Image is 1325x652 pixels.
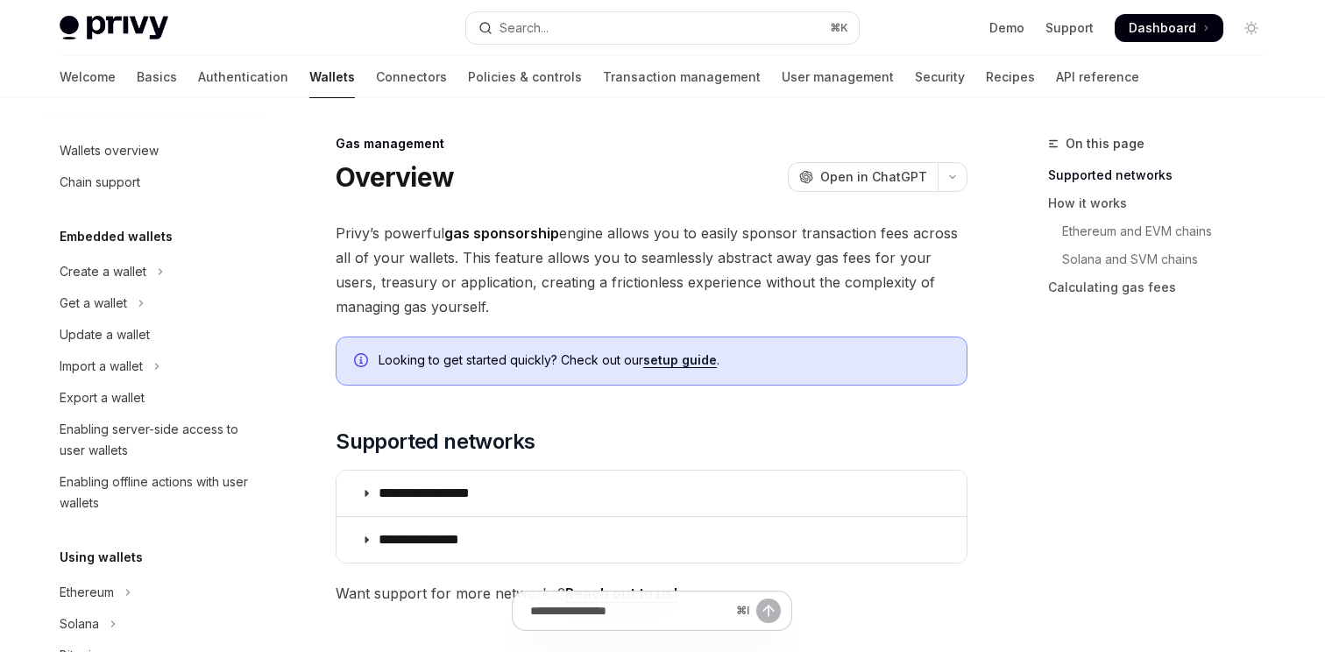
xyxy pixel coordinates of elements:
[1129,19,1196,37] span: Dashboard
[336,581,967,606] span: Want support for more networks?
[60,56,116,98] a: Welcome
[756,599,781,623] button: Send message
[1237,14,1265,42] button: Toggle dark mode
[379,351,949,369] span: Looking to get started quickly? Check out our .
[643,352,717,368] a: setup guide
[336,428,535,456] span: Supported networks
[788,162,938,192] button: Open in ChatGPT
[60,172,140,193] div: Chain support
[46,382,270,414] a: Export a wallet
[1048,189,1279,217] a: How it works
[603,56,761,98] a: Transaction management
[500,18,549,39] div: Search...
[60,387,145,408] div: Export a wallet
[309,56,355,98] a: Wallets
[986,56,1035,98] a: Recipes
[46,135,270,167] a: Wallets overview
[989,19,1024,37] a: Demo
[60,547,143,568] h5: Using wallets
[46,414,270,466] a: Enabling server-side access to user wallets
[336,161,454,193] h1: Overview
[60,261,146,282] div: Create a wallet
[46,287,270,319] button: Toggle Get a wallet section
[46,167,270,198] a: Chain support
[336,135,967,152] div: Gas management
[1115,14,1223,42] a: Dashboard
[60,471,259,514] div: Enabling offline actions with user wallets
[46,577,270,608] button: Toggle Ethereum section
[1048,161,1279,189] a: Supported networks
[60,293,127,314] div: Get a wallet
[46,319,270,351] a: Update a wallet
[1045,19,1094,37] a: Support
[915,56,965,98] a: Security
[60,226,173,247] h5: Embedded wallets
[782,56,894,98] a: User management
[565,585,677,603] a: Reach out to us!
[530,592,729,630] input: Ask a question...
[46,466,270,519] a: Enabling offline actions with user wallets
[60,613,99,634] div: Solana
[444,224,559,242] strong: gas sponsorship
[1048,273,1279,301] a: Calculating gas fees
[46,608,270,640] button: Toggle Solana section
[60,140,159,161] div: Wallets overview
[468,56,582,98] a: Policies & controls
[46,351,270,382] button: Toggle Import a wallet section
[820,168,927,186] span: Open in ChatGPT
[198,56,288,98] a: Authentication
[1048,245,1279,273] a: Solana and SVM chains
[60,582,114,603] div: Ethereum
[1048,217,1279,245] a: Ethereum and EVM chains
[830,21,848,35] span: ⌘ K
[60,419,259,461] div: Enabling server-side access to user wallets
[1066,133,1144,154] span: On this page
[60,324,150,345] div: Update a wallet
[336,221,967,319] span: Privy’s powerful engine allows you to easily sponsor transaction fees across all of your wallets....
[60,356,143,377] div: Import a wallet
[376,56,447,98] a: Connectors
[466,12,859,44] button: Open search
[354,353,372,371] svg: Info
[137,56,177,98] a: Basics
[60,16,168,40] img: light logo
[1056,56,1139,98] a: API reference
[46,256,270,287] button: Toggle Create a wallet section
